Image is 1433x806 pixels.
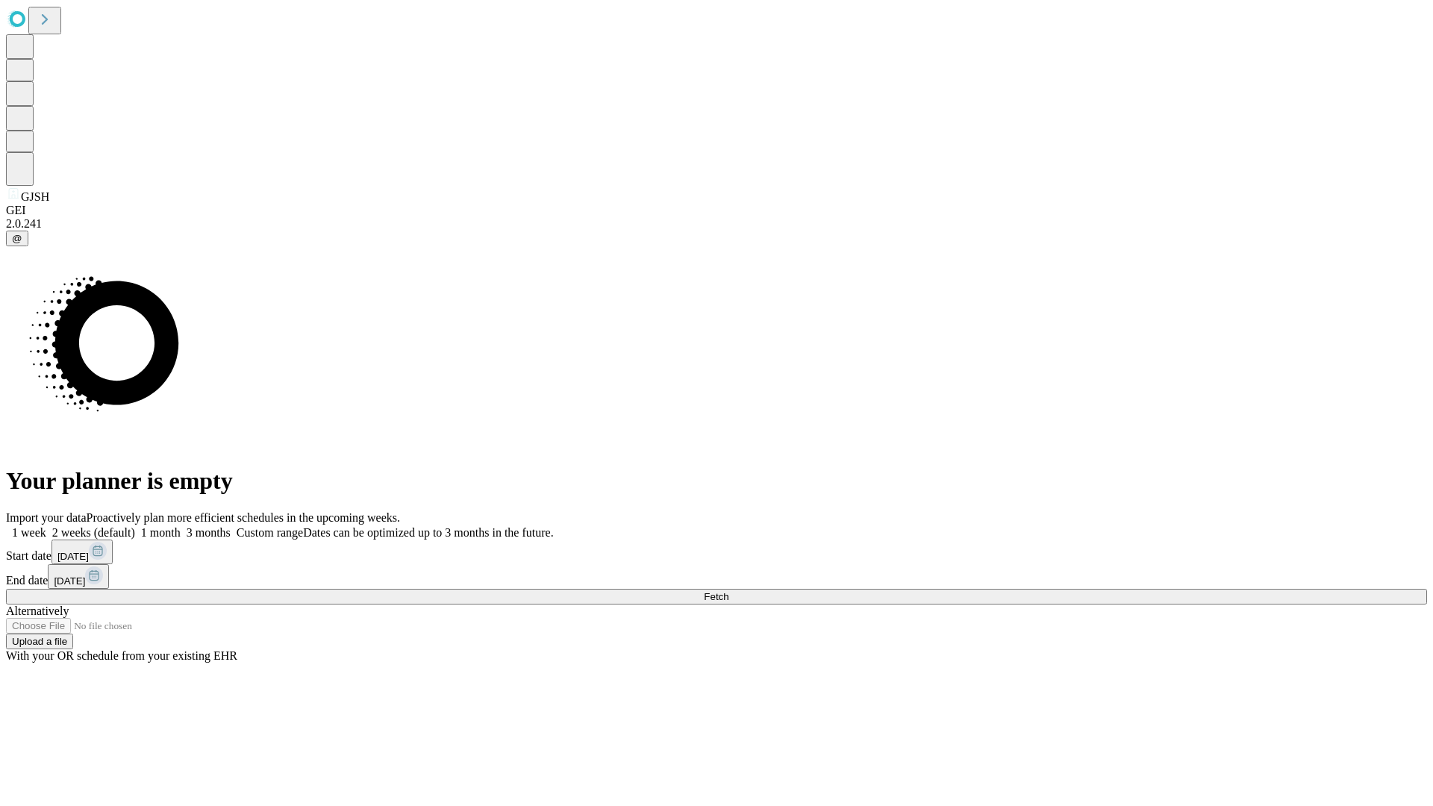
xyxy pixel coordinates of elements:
button: @ [6,231,28,246]
span: [DATE] [57,551,89,562]
div: GEI [6,204,1427,217]
span: Import your data [6,511,87,524]
span: GJSH [21,190,49,203]
span: 1 week [12,526,46,539]
button: Upload a file [6,634,73,649]
span: [DATE] [54,575,85,587]
span: 1 month [141,526,181,539]
div: Start date [6,540,1427,564]
button: [DATE] [51,540,113,564]
span: Fetch [704,591,728,602]
span: Proactively plan more efficient schedules in the upcoming weeks. [87,511,400,524]
button: Fetch [6,589,1427,604]
div: 2.0.241 [6,217,1427,231]
h1: Your planner is empty [6,467,1427,495]
span: Alternatively [6,604,69,617]
span: Dates can be optimized up to 3 months in the future. [303,526,553,539]
div: End date [6,564,1427,589]
span: 2 weeks (default) [52,526,135,539]
span: Custom range [237,526,303,539]
button: [DATE] [48,564,109,589]
span: 3 months [187,526,231,539]
span: @ [12,233,22,244]
span: With your OR schedule from your existing EHR [6,649,237,662]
